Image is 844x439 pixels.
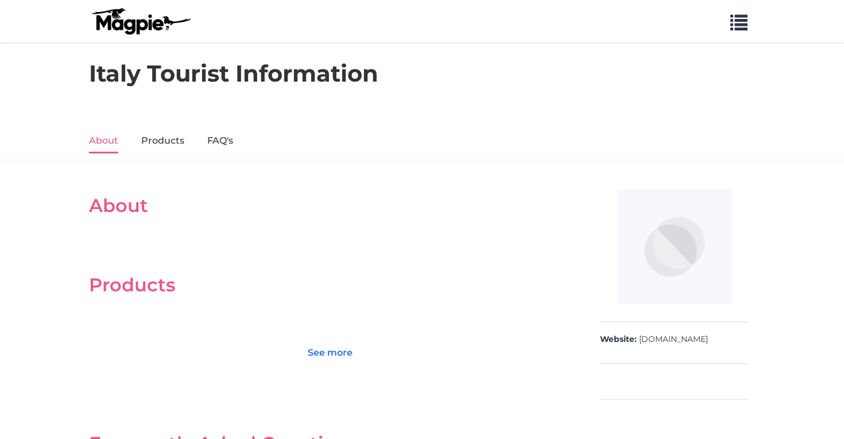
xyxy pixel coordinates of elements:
h2: About [89,195,571,217]
a: [DOMAIN_NAME] [639,334,708,345]
h2: Products [89,274,571,296]
a: See more [300,342,360,364]
a: FAQ's [207,129,233,153]
h1: Italy Tourist Information [89,60,378,87]
img: logo-ab69f6fb50320c5b225c76a69d11143b.png [89,7,192,35]
img: Italy Tourist Information logo [617,189,732,304]
a: About [89,129,118,153]
strong: Website: [600,334,637,345]
a: Products [141,129,184,153]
